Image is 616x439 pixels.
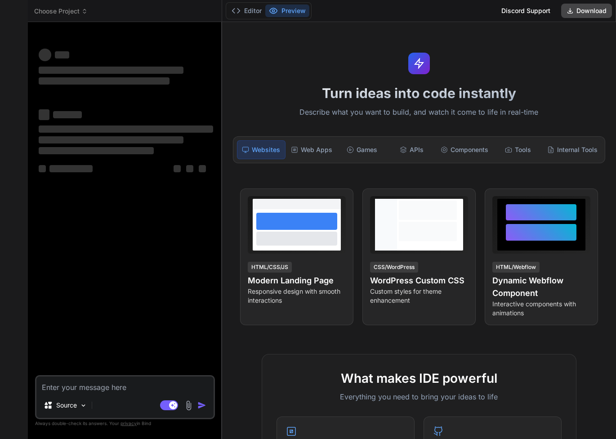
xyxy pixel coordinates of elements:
[248,287,346,305] p: Responsive design with smooth interactions
[494,140,542,159] div: Tools
[338,140,386,159] div: Games
[277,369,562,388] h2: What makes IDE powerful
[39,109,49,120] span: ‌
[287,140,336,159] div: Web Apps
[492,262,540,273] div: HTML/Webflow
[39,125,213,133] span: ‌
[492,300,590,318] p: Interactive components with animations
[49,165,93,172] span: ‌
[174,165,181,172] span: ‌
[492,274,590,300] h4: Dynamic Webflow Component
[228,4,265,17] button: Editor
[56,401,77,410] p: Source
[370,262,418,273] div: CSS/WordPress
[437,140,492,159] div: Components
[53,111,82,118] span: ‌
[186,165,193,172] span: ‌
[39,165,46,172] span: ‌
[35,419,215,428] p: Always double-check its answers. Your in Bind
[496,4,556,18] div: Discord Support
[80,402,87,409] img: Pick Models
[55,51,69,58] span: ‌
[265,4,309,17] button: Preview
[370,274,468,287] h4: WordPress Custom CSS
[228,107,611,118] p: Describe what you want to build, and watch it come to life in real-time
[561,4,612,18] button: Download
[39,49,51,61] span: ‌
[39,67,183,74] span: ‌
[183,400,194,411] img: attachment
[370,287,468,305] p: Custom styles for theme enhancement
[39,147,154,154] span: ‌
[39,77,170,85] span: ‌
[388,140,436,159] div: APIs
[237,140,286,159] div: Websites
[39,136,183,143] span: ‌
[199,165,206,172] span: ‌
[121,421,137,426] span: privacy
[544,140,601,159] div: Internal Tools
[34,7,88,16] span: Choose Project
[248,274,346,287] h4: Modern Landing Page
[197,401,206,410] img: icon
[277,391,562,402] p: Everything you need to bring your ideas to life
[228,85,611,101] h1: Turn ideas into code instantly
[248,262,292,273] div: HTML/CSS/JS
